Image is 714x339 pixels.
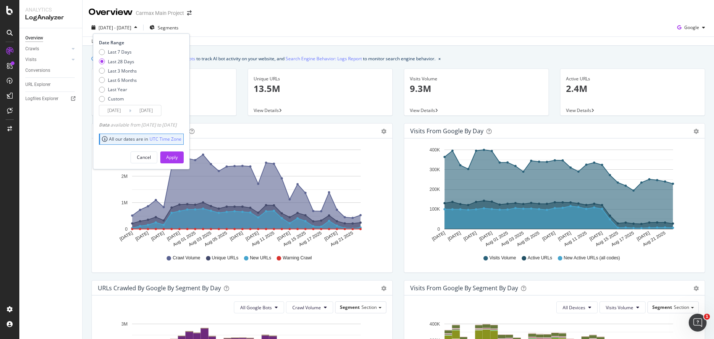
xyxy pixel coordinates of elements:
[99,25,131,31] span: [DATE] - [DATE]
[410,284,518,292] div: Visits from Google By Segment By Day
[245,230,260,242] text: [DATE]
[25,95,77,103] a: Logfiles Explorer
[410,127,483,135] div: Visits from Google by day
[556,301,598,313] button: All Devices
[136,9,184,17] div: Carmax Main Project
[652,304,672,310] span: Segment
[25,6,76,13] div: Analytics
[610,230,635,247] text: Aug 17 2025
[694,129,699,134] div: gear
[528,255,552,261] span: Active URLs
[25,67,77,74] a: Conversions
[98,144,384,248] svg: A chart.
[25,45,39,53] div: Crawls
[99,122,177,128] div: available from [DATE] to [DATE]
[283,255,312,261] span: Warning Crawl
[108,49,132,55] div: Last 7 Days
[25,34,43,42] div: Overview
[430,167,440,172] text: 300K
[431,230,446,242] text: [DATE]
[166,230,181,242] text: [DATE]
[166,154,178,160] div: Apply
[282,230,307,247] text: Aug 15 2025
[99,105,129,116] input: Start Date
[149,136,181,142] a: UTC Time Zone
[99,86,137,93] div: Last Year
[563,230,588,247] text: Aug 11 2025
[589,230,604,242] text: [DATE]
[25,56,70,64] a: Visits
[125,227,128,232] text: 0
[563,304,585,311] span: All Devices
[254,107,279,113] span: View Details
[684,24,699,31] span: Google
[599,301,646,313] button: Visits Volume
[108,68,137,74] div: Last 3 Months
[566,76,699,82] div: Active URLs
[108,96,124,102] div: Custom
[437,227,440,232] text: 0
[595,230,619,247] text: Aug 15 2025
[121,200,128,205] text: 1M
[131,105,161,116] input: End Date
[25,13,76,22] div: LogAnalyzer
[298,230,322,247] text: Aug 17 2025
[410,76,543,82] div: Visits Volume
[636,230,651,242] text: [DATE]
[25,56,36,64] div: Visits
[674,22,708,33] button: Google
[516,230,540,247] text: Aug 05 2025
[410,144,696,248] svg: A chart.
[674,304,689,310] span: Section
[234,301,284,313] button: All Google Bots
[361,304,377,310] span: Section
[25,81,77,89] a: URL Explorer
[121,322,128,327] text: 3M
[564,255,620,261] span: New Active URLs (all codes)
[430,147,440,153] text: 400K
[212,255,238,261] span: Unique URLs
[381,286,386,291] div: gear
[89,22,140,33] button: [DATE] - [DATE]
[642,230,666,247] text: Aug 21 2025
[108,77,137,83] div: Last 6 Months
[188,230,212,247] text: Aug 03 2025
[108,58,134,65] div: Last 28 Days
[447,230,462,242] text: [DATE]
[254,82,387,95] p: 13.5M
[25,81,51,89] div: URL Explorer
[485,230,509,247] text: Aug 01 2025
[489,255,516,261] span: Visits Volume
[329,230,354,247] text: Aug 21 2025
[135,230,149,242] text: [DATE]
[566,107,591,113] span: View Details
[430,207,440,212] text: 100K
[137,154,151,160] div: Cancel
[203,230,228,247] text: Aug 05 2025
[478,230,493,242] text: [DATE]
[187,10,192,16] div: arrow-right-arrow-left
[147,22,181,33] button: Segments
[25,67,50,74] div: Conversions
[276,230,291,242] text: [DATE]
[500,230,525,247] text: Aug 03 2025
[606,304,633,311] span: Visits Volume
[463,230,477,242] text: [DATE]
[557,230,572,242] text: [DATE]
[430,322,440,327] text: 400K
[108,86,127,93] div: Last Year
[410,107,435,113] span: View Details
[99,77,137,83] div: Last 6 Months
[91,55,705,63] div: info banner
[158,25,178,31] span: Segments
[254,76,387,82] div: Unique URLs
[286,301,333,313] button: Crawl Volume
[25,45,70,53] a: Crawls
[99,96,137,102] div: Custom
[121,174,128,179] text: 2M
[98,284,221,292] div: URLs Crawled by Google By Segment By Day
[251,230,275,247] text: Aug 11 2025
[229,230,244,242] text: [DATE]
